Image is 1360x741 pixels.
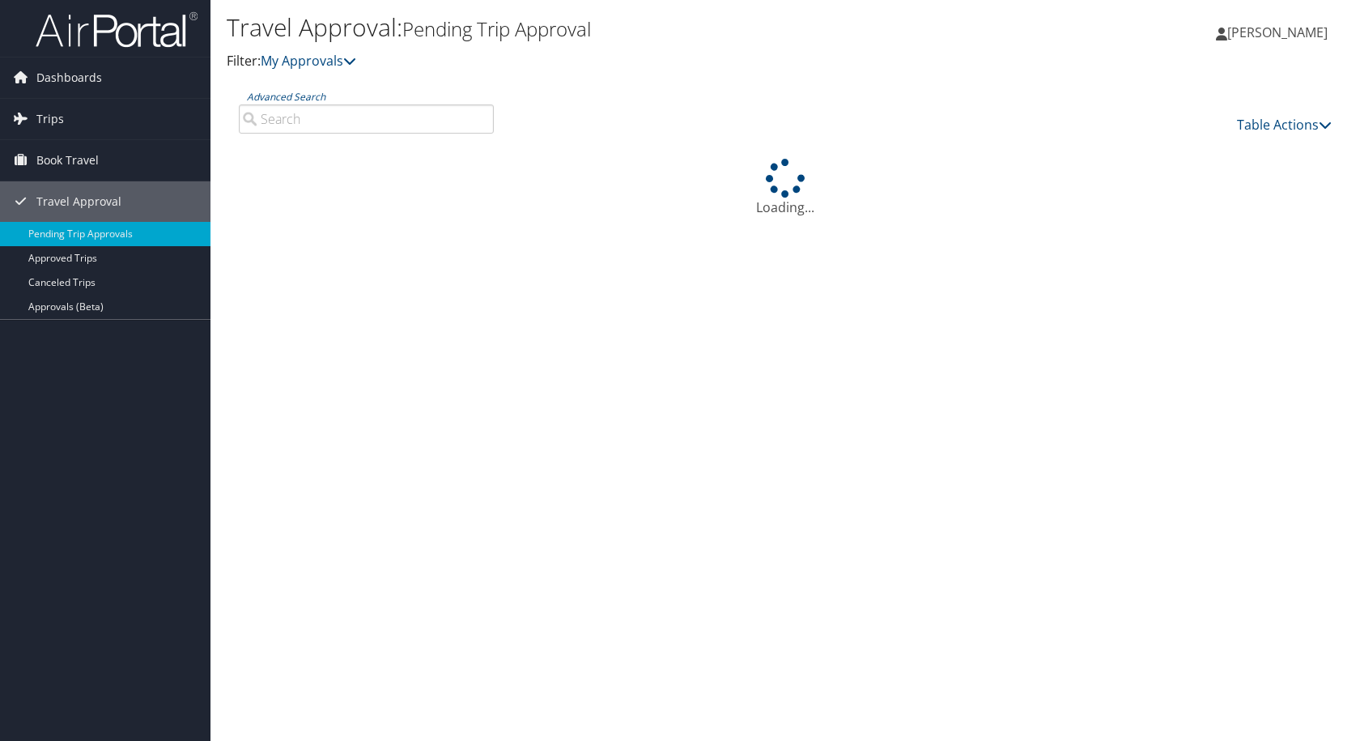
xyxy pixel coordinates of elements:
[36,57,102,98] span: Dashboards
[227,159,1344,217] div: Loading...
[36,11,198,49] img: airportal-logo.png
[36,140,99,181] span: Book Travel
[261,52,356,70] a: My Approvals
[36,99,64,139] span: Trips
[247,90,325,104] a: Advanced Search
[402,15,591,42] small: Pending Trip Approval
[1237,116,1332,134] a: Table Actions
[227,51,971,72] p: Filter:
[239,104,494,134] input: Advanced Search
[227,11,971,45] h1: Travel Approval:
[1227,23,1328,41] span: [PERSON_NAME]
[36,181,121,222] span: Travel Approval
[1216,8,1344,57] a: [PERSON_NAME]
